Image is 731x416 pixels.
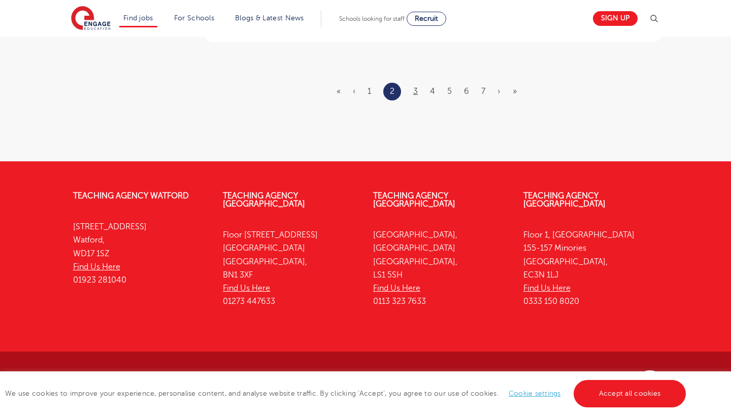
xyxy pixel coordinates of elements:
[481,87,485,96] a: 7
[407,12,446,26] a: Recruit
[523,191,606,209] a: Teaching Agency [GEOGRAPHIC_DATA]
[464,87,469,96] a: 6
[73,220,208,287] p: [STREET_ADDRESS] Watford, WD17 1SZ 01923 281040
[523,284,571,293] a: Find Us Here
[73,262,120,271] a: Find Us Here
[373,284,420,293] a: Find Us Here
[373,191,455,209] a: Teaching Agency [GEOGRAPHIC_DATA]
[513,87,517,96] a: Last
[337,87,341,96] a: First
[174,14,214,22] a: For Schools
[430,87,435,96] a: 4
[123,14,153,22] a: Find jobs
[71,6,111,31] img: Engage Education
[497,87,501,96] a: Next
[373,228,508,308] p: [GEOGRAPHIC_DATA], [GEOGRAPHIC_DATA] [GEOGRAPHIC_DATA], LS1 5SH 0113 323 7633
[368,87,371,96] a: 1
[5,390,688,397] span: We use cookies to improve your experience, personalise content, and analyse website traffic. By c...
[523,228,658,308] p: Floor 1, [GEOGRAPHIC_DATA] 155-157 Minories [GEOGRAPHIC_DATA], EC3N 1LJ 0333 150 8020
[339,15,405,22] span: Schools looking for staff
[390,85,394,98] a: 2
[447,87,452,96] a: 5
[509,390,561,397] a: Cookie settings
[73,191,189,200] a: Teaching Agency Watford
[223,228,358,308] p: Floor [STREET_ADDRESS] [GEOGRAPHIC_DATA] [GEOGRAPHIC_DATA], BN1 3XF 01273 447633
[593,11,638,26] a: Sign up
[415,15,438,22] span: Recruit
[353,87,355,96] a: Previous
[413,87,418,96] a: 3
[574,380,686,407] a: Accept all cookies
[223,284,270,293] a: Find Us Here
[223,191,305,209] a: Teaching Agency [GEOGRAPHIC_DATA]
[235,14,304,22] a: Blogs & Latest News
